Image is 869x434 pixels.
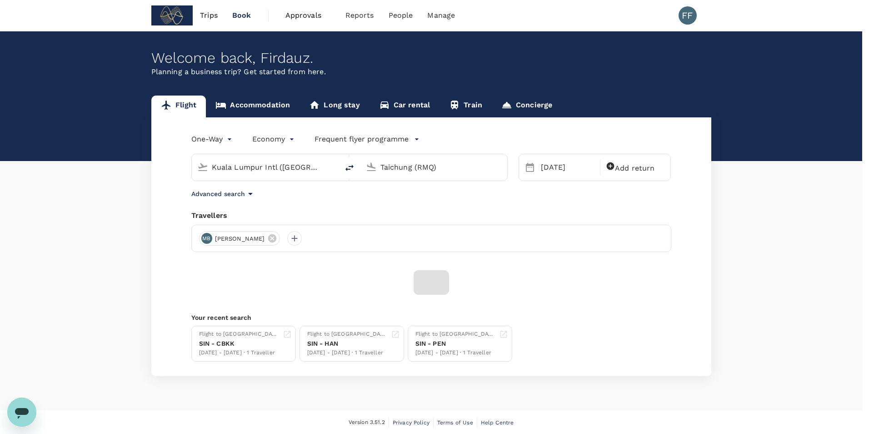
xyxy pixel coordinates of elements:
[315,134,409,145] p: Frequent flyer programme
[151,5,193,25] img: Subdimension Pte Ltd
[439,96,492,117] a: Train
[199,348,279,358] div: [DATE] - [DATE] · 1 Traveller
[415,348,495,358] div: [DATE] - [DATE] · 1 Traveller
[345,10,374,21] span: Reports
[307,348,387,358] div: [DATE] - [DATE] · 1 Traveller
[380,160,488,174] input: Going to
[389,10,413,21] span: People
[415,330,495,339] div: Flight to [GEOGRAPHIC_DATA]
[492,96,562,117] a: Concierge
[191,210,671,221] div: Travellers
[199,339,279,348] div: SIN - CBKK
[427,10,455,21] span: Manage
[537,158,598,177] div: [DATE]
[151,50,711,66] div: Welcome back , Firdauz .
[212,160,320,174] input: Depart from
[191,132,234,146] div: One-Way
[501,166,503,168] button: Open
[252,132,296,146] div: Economy
[232,10,251,21] span: Book
[370,96,440,117] a: Car rental
[285,10,331,21] span: Approvals
[300,96,369,117] a: Long stay
[199,330,279,339] div: Flight to [GEOGRAPHIC_DATA]
[151,66,711,77] p: Planning a business trip? Get started from here.
[339,157,360,179] button: delete
[349,418,385,427] span: Version 3.51.2
[7,398,36,427] iframe: Button to launch messaging window
[191,189,245,198] p: Advanced search
[481,419,514,426] span: Help Centre
[679,6,697,25] div: FF
[307,339,387,348] div: SIN - HAN
[151,96,206,117] a: Flight
[200,10,218,21] span: Trips
[415,339,495,348] div: SIN - PEN
[307,330,387,339] div: Flight to [GEOGRAPHIC_DATA]
[437,419,473,426] span: Terms of Use
[191,313,671,322] p: Your recent search
[210,234,270,243] span: [PERSON_NAME]
[393,419,430,426] span: Privacy Policy
[206,96,300,117] a: Accommodation
[201,233,212,244] div: MB
[615,164,655,172] span: Add return
[332,166,334,168] button: Open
